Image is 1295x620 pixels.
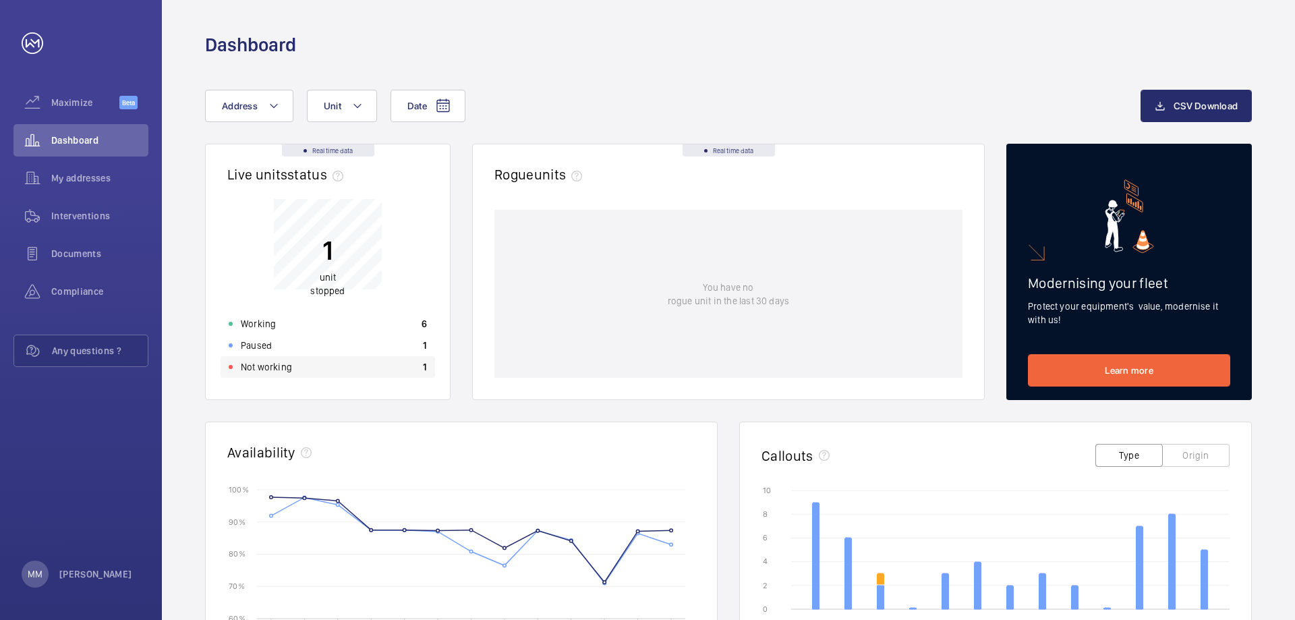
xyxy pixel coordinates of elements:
span: units [534,166,588,183]
button: Type [1095,444,1163,467]
span: Any questions ? [52,344,148,358]
text: 70 % [229,582,245,591]
button: Unit [307,90,377,122]
text: 6 [763,533,768,542]
div: Real time data [282,144,374,157]
h2: Rogue [494,166,587,183]
p: unit [310,271,345,298]
h2: Callouts [761,447,813,464]
p: Paused [241,339,272,352]
a: Learn more [1028,354,1230,387]
button: Origin [1162,444,1230,467]
h2: Modernising your fleet [1028,275,1230,291]
text: 2 [763,581,767,590]
span: Date [407,101,427,111]
p: 1 [423,360,427,374]
p: 1 [423,339,427,352]
span: Address [222,101,258,111]
p: 6 [422,317,427,331]
span: My addresses [51,171,148,185]
span: Beta [119,96,138,109]
div: Real time data [683,144,775,157]
text: 10 [763,486,771,495]
h2: Live units [227,166,349,183]
text: 8 [763,509,768,519]
text: 100 % [229,484,249,494]
p: MM [28,567,42,581]
p: 1 [310,233,345,267]
h1: Dashboard [205,32,296,57]
p: Working [241,317,276,331]
span: status [287,166,349,183]
text: 90 % [229,517,246,526]
p: Protect your equipment's value, modernise it with us! [1028,300,1230,327]
text: 80 % [229,549,246,559]
img: marketing-card.svg [1105,179,1154,253]
span: Dashboard [51,134,148,147]
button: Address [205,90,293,122]
text: 0 [763,604,768,614]
span: Documents [51,247,148,260]
p: You have no rogue unit in the last 30 days [668,281,789,308]
button: CSV Download [1141,90,1252,122]
button: Date [391,90,465,122]
span: Interventions [51,209,148,223]
span: CSV Download [1174,101,1238,111]
span: Maximize [51,96,119,109]
span: Compliance [51,285,148,298]
h2: Availability [227,444,295,461]
span: stopped [310,285,345,296]
text: 4 [763,557,768,566]
p: Not working [241,360,292,374]
p: [PERSON_NAME] [59,567,132,581]
span: Unit [324,101,341,111]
